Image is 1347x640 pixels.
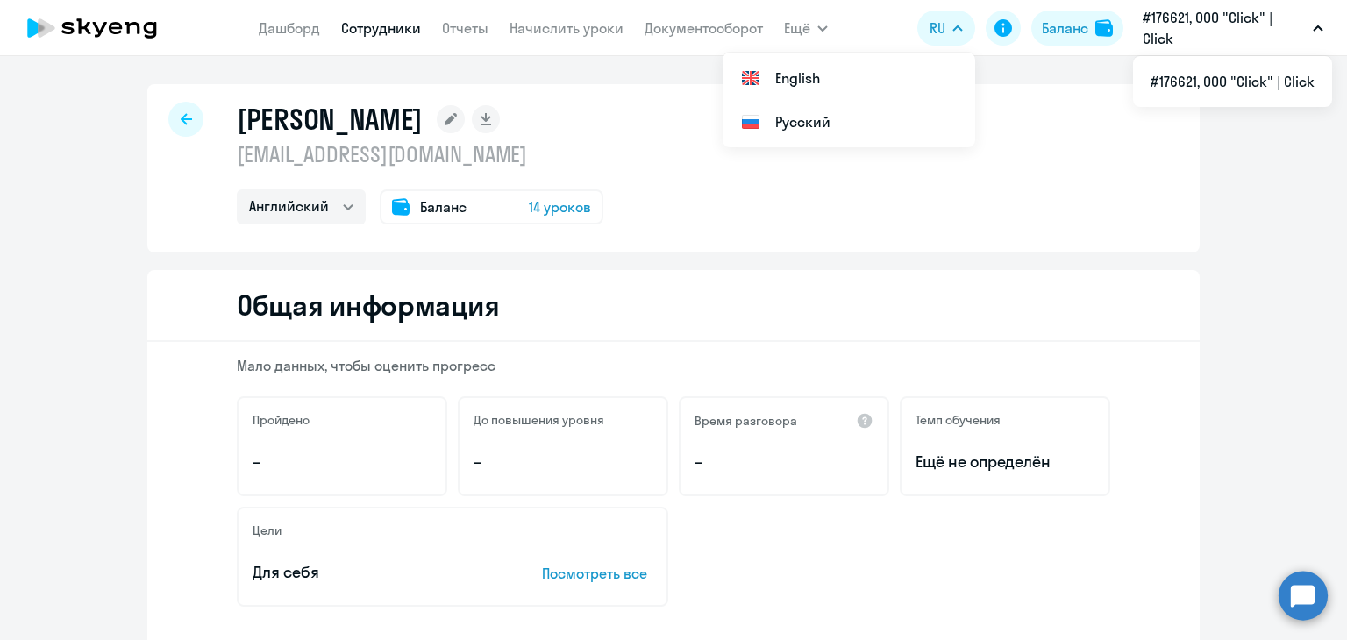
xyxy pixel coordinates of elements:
[253,561,488,584] p: Для себя
[916,451,1094,473] span: Ещё не определён
[1134,7,1332,49] button: #176621, ООО "Click" | Click
[253,412,310,428] h5: Пройдено
[420,196,467,217] span: Баланс
[695,413,797,429] h5: Время разговора
[1031,11,1123,46] button: Балансbalance
[1042,18,1088,39] div: Баланс
[442,19,488,37] a: Отчеты
[916,412,1001,428] h5: Темп обучения
[695,451,873,473] p: –
[510,19,624,37] a: Начислить уроки
[784,11,828,46] button: Ещё
[237,140,603,168] p: [EMAIL_ADDRESS][DOMAIN_NAME]
[1095,19,1113,37] img: balance
[474,451,652,473] p: –
[237,288,499,323] h2: Общая информация
[930,18,945,39] span: RU
[784,18,810,39] span: Ещё
[474,412,604,428] h5: До повышения уровня
[253,523,282,538] h5: Цели
[341,19,421,37] a: Сотрудники
[259,19,320,37] a: Дашборд
[1133,56,1332,107] ul: Ещё
[237,102,423,137] h1: [PERSON_NAME]
[723,53,975,147] ul: Ещё
[917,11,975,46] button: RU
[1143,7,1306,49] p: #176621, ООО "Click" | Click
[740,111,761,132] img: Русский
[529,196,591,217] span: 14 уроков
[740,68,761,89] img: English
[542,563,652,584] p: Посмотреть все
[253,451,431,473] p: –
[645,19,763,37] a: Документооборот
[237,356,1110,375] p: Мало данных, чтобы оценить прогресс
